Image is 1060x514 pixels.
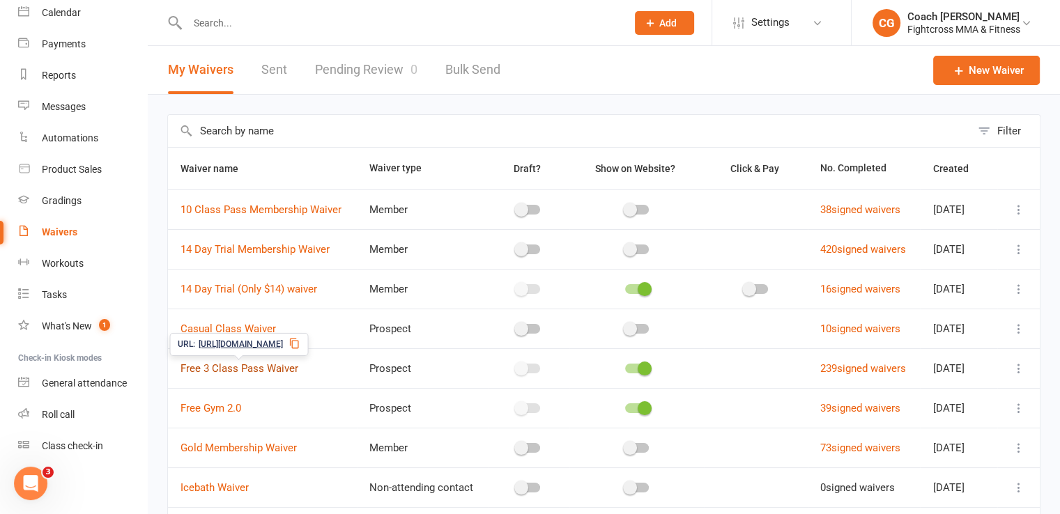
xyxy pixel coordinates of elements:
[42,409,75,420] div: Roll call
[180,322,276,335] a: Casual Class Waiver
[99,319,110,331] span: 1
[357,148,488,189] th: Waiver type
[42,195,82,206] div: Gradings
[820,362,906,375] a: 239signed waivers
[42,101,86,112] div: Messages
[315,46,417,94] a: Pending Review0
[445,46,500,94] a: Bulk Send
[43,467,54,478] span: 3
[751,7,790,38] span: Settings
[183,13,617,33] input: Search...
[42,440,103,451] div: Class check-in
[932,163,983,174] span: Created
[42,377,127,389] div: General attendance
[180,163,254,174] span: Waiver name
[261,46,287,94] a: Sent
[18,123,147,154] a: Automations
[199,338,283,351] span: [URL][DOMAIN_NAME]
[920,189,997,229] td: [DATE]
[42,258,84,269] div: Workouts
[18,248,147,279] a: Workouts
[873,9,900,37] div: CG
[583,160,691,177] button: Show on Website?
[180,243,330,256] a: 14 Day Trial Membership Waiver
[42,38,86,49] div: Payments
[501,160,556,177] button: Draft?
[18,154,147,185] a: Product Sales
[180,160,254,177] button: Waiver name
[920,428,997,467] td: [DATE]
[659,17,677,29] span: Add
[907,23,1020,36] div: Fightcross MMA & Fitness
[808,148,920,189] th: No. Completed
[18,368,147,399] a: General attendance kiosk mode
[42,289,67,300] div: Tasks
[820,442,900,454] a: 73signed waivers
[18,185,147,217] a: Gradings
[180,362,298,375] a: Free 3 Class Pass Waiver
[357,269,488,309] td: Member
[18,279,147,311] a: Tasks
[410,62,417,77] span: 0
[42,70,76,81] div: Reports
[595,163,675,174] span: Show on Website?
[820,402,900,414] a: 39signed waivers
[920,309,997,348] td: [DATE]
[18,29,147,60] a: Payments
[971,115,1040,147] button: Filter
[180,442,297,454] a: Gold Membership Waiver
[42,132,98,143] div: Automations
[180,203,341,216] a: 10 Class Pass Membership Waiver
[932,160,983,177] button: Created
[920,467,997,507] td: [DATE]
[514,163,541,174] span: Draft?
[820,203,900,216] a: 38signed waivers
[42,226,77,237] div: Waivers
[820,243,906,256] a: 420signed waivers
[42,7,81,18] div: Calendar
[18,60,147,91] a: Reports
[730,163,779,174] span: Click & Pay
[820,481,895,494] span: 0 signed waivers
[357,467,488,507] td: Non-attending contact
[820,283,900,295] a: 16signed waivers
[42,320,92,332] div: What's New
[357,388,488,428] td: Prospect
[920,269,997,309] td: [DATE]
[920,348,997,388] td: [DATE]
[357,229,488,269] td: Member
[18,430,147,462] a: Class kiosk mode
[180,402,241,414] a: Free Gym 2.0
[820,322,900,335] a: 10signed waivers
[178,338,195,351] span: URL:
[357,348,488,388] td: Prospect
[933,56,1040,85] a: New Waiver
[357,189,488,229] td: Member
[42,164,102,175] div: Product Sales
[718,160,794,177] button: Click & Pay
[997,123,1021,139] div: Filter
[907,10,1020,23] div: Coach [PERSON_NAME]
[635,11,694,35] button: Add
[180,283,317,295] a: 14 Day Trial (Only $14) waiver
[168,46,233,94] button: My Waivers
[920,229,997,269] td: [DATE]
[18,217,147,248] a: Waivers
[357,309,488,348] td: Prospect
[18,91,147,123] a: Messages
[18,311,147,342] a: What's New1
[180,481,249,494] a: Icebath Waiver
[168,115,971,147] input: Search by name
[18,399,147,430] a: Roll call
[14,467,47,500] iframe: Intercom live chat
[357,428,488,467] td: Member
[920,388,997,428] td: [DATE]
